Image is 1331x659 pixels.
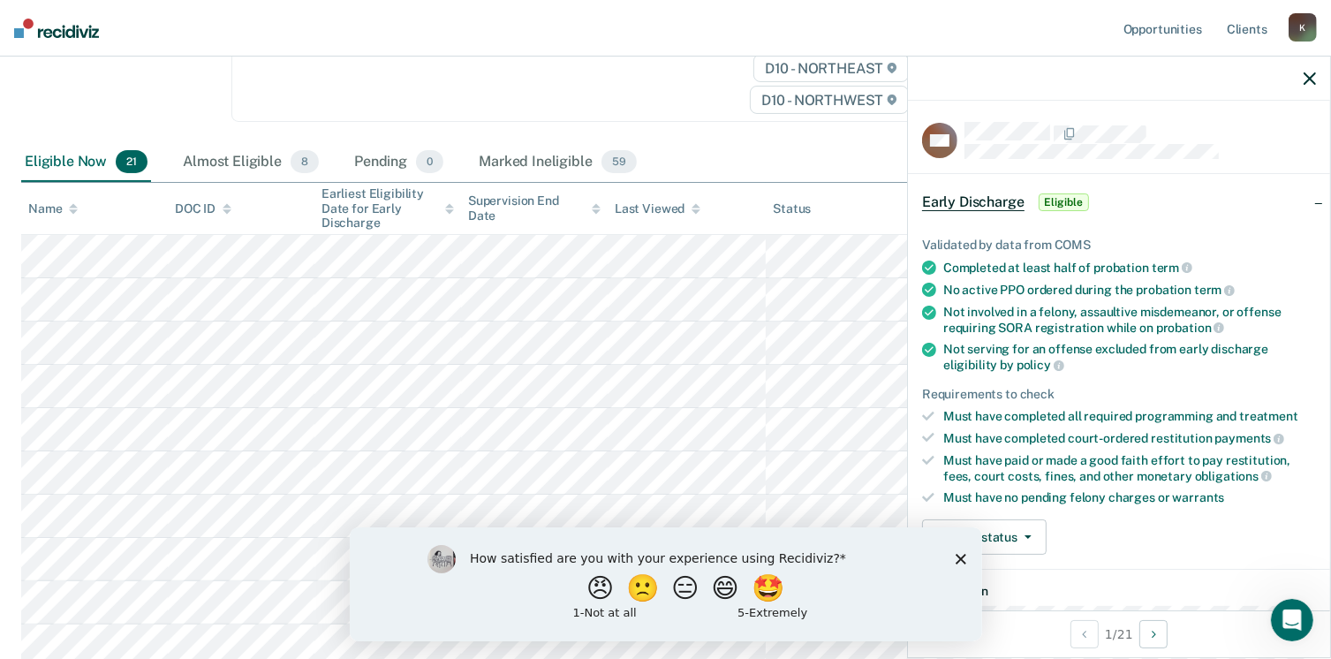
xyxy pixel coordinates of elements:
div: DOC ID [175,201,231,216]
div: Supervision End Date [468,193,601,223]
div: Pending [351,143,447,182]
span: D10 - NORTHEAST [753,54,909,82]
div: Must have completed court-ordered restitution [943,430,1316,446]
span: obligations [1195,469,1272,483]
span: probation [1156,321,1225,335]
div: Completed at least half of probation [943,260,1316,276]
button: Update status [922,519,1047,555]
div: K [1289,13,1317,42]
span: term [1194,283,1235,297]
img: Recidiviz [14,19,99,38]
span: 0 [416,150,443,173]
div: Not involved in a felony, assaultive misdemeanor, or offense requiring SORA registration while on [943,305,1316,335]
span: 21 [116,150,147,173]
div: Must have completed all required programming and [943,409,1316,424]
div: Validated by data from COMS [922,238,1316,253]
div: Early DischargeEligible [908,174,1330,231]
div: Last Viewed [615,201,700,216]
div: Requirements to check [922,387,1316,402]
div: Not serving for an offense excluded from early discharge eligibility by [943,342,1316,372]
div: Earliest Eligibility Date for Early Discharge [321,186,454,231]
span: D10 - NORTHWEST [750,86,909,114]
div: Marked Ineligible [475,143,639,182]
div: Eligible Now [21,143,151,182]
div: Must have no pending felony charges or [943,490,1316,505]
button: Previous Opportunity [1070,620,1099,648]
span: warrants [1173,490,1225,504]
div: Must have paid or made a good faith effort to pay restitution, fees, court costs, fines, and othe... [943,453,1316,483]
span: 8 [291,150,319,173]
iframe: Survey by Kim from Recidiviz [350,527,982,641]
span: term [1152,261,1192,275]
span: 59 [601,150,637,173]
span: payments [1215,431,1285,445]
div: No active PPO ordered during the probation [943,282,1316,298]
div: Almost Eligible [179,143,322,182]
span: Early Discharge [922,193,1025,211]
span: treatment [1239,409,1298,423]
div: Name [28,201,78,216]
iframe: Intercom live chat [1271,599,1313,641]
span: policy [1017,358,1064,372]
dt: Supervision [922,584,1316,599]
div: 1 / 21 [908,610,1330,657]
span: Eligible [1039,193,1089,211]
div: Status [773,201,811,216]
button: Next Opportunity [1139,620,1168,648]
